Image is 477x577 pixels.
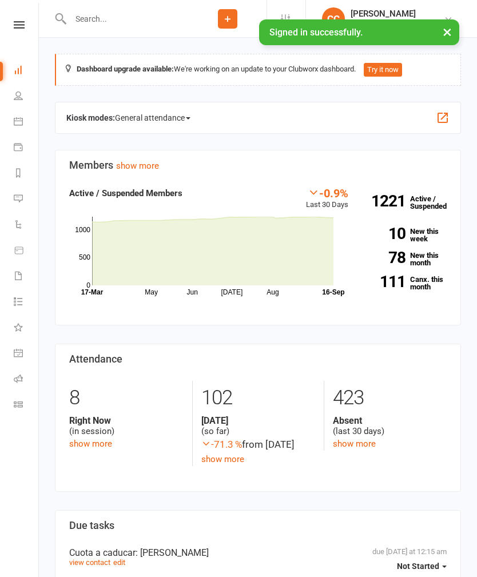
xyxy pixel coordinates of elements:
[351,19,434,29] div: Fivo Gimnasio 24 horas
[14,58,39,84] a: Dashboard
[136,547,209,558] span: : [PERSON_NAME]
[201,415,315,426] strong: [DATE]
[69,188,182,198] strong: Active / Suspended Members
[397,556,447,576] button: Not Started
[66,113,115,122] strong: Kiosk modes:
[69,160,447,171] h3: Members
[306,186,348,199] div: -0.9%
[69,353,447,365] h3: Attendance
[365,276,447,291] a: 111Canx. this month
[365,250,406,265] strong: 78
[437,19,458,44] button: ×
[14,316,39,341] a: What's New
[365,226,406,241] strong: 10
[69,547,447,558] div: Cuota a caducar
[201,454,244,464] a: show more
[333,415,447,437] div: (last 30 days)
[201,439,242,450] span: -71.3 %
[113,558,125,567] a: edit
[69,415,184,426] strong: Right Now
[360,186,456,218] a: 1221Active / Suspended
[14,161,39,187] a: Reports
[364,63,402,77] button: Try it now
[14,341,39,367] a: General attendance kiosk mode
[14,136,39,161] a: Payments
[69,439,112,449] a: show more
[269,27,363,38] span: Signed in successfully.
[14,367,39,393] a: Roll call kiosk mode
[397,562,439,571] span: Not Started
[69,520,447,531] h3: Due tasks
[201,437,315,452] div: from [DATE]
[333,381,447,415] div: 423
[306,186,348,211] div: Last 30 Days
[333,415,447,426] strong: Absent
[14,84,39,110] a: People
[365,193,406,209] strong: 1221
[14,393,39,419] a: Class kiosk mode
[77,65,174,73] strong: Dashboard upgrade available:
[67,11,189,27] input: Search...
[116,161,159,171] a: show more
[14,238,39,264] a: Product Sales
[69,381,184,415] div: 8
[201,415,315,437] div: (so far)
[55,54,461,86] div: We're working on an update to your Clubworx dashboard.
[365,228,447,242] a: 10New this week
[69,415,184,437] div: (in session)
[365,252,447,266] a: 78New this month
[201,381,315,415] div: 102
[365,274,406,289] strong: 111
[115,109,190,127] span: General attendance
[69,558,110,567] a: view contact
[351,9,434,19] div: [PERSON_NAME]
[322,7,345,30] div: CC
[333,439,376,449] a: show more
[14,110,39,136] a: Calendar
